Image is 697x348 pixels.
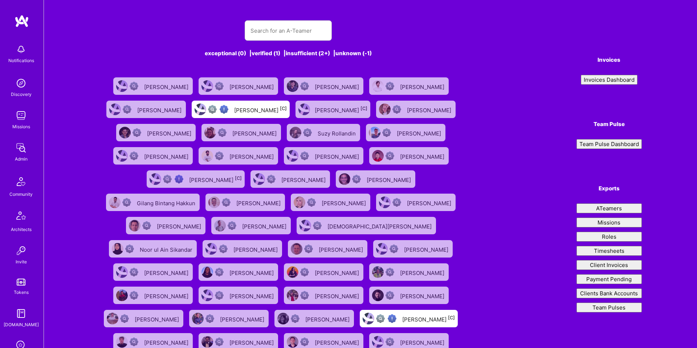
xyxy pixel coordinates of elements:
[290,127,301,138] img: User Avatar
[236,198,282,207] div: [PERSON_NAME]
[116,336,128,348] img: User Avatar
[291,314,299,323] img: Not Scrubbed
[366,74,452,98] a: User AvatarNot Scrubbed[PERSON_NAME]
[287,150,298,162] img: User Avatar
[130,291,138,300] img: Not Scrubbed
[397,128,443,137] div: [PERSON_NAME]
[373,191,458,214] a: User AvatarNot Scrubbed[PERSON_NAME]
[218,128,227,137] img: Not Scrubbed
[370,237,456,260] a: User AvatarNot Scrubbed[PERSON_NAME]
[11,226,32,233] div: Architects
[16,258,27,266] div: Invite
[150,173,161,185] img: User Avatar
[109,104,121,115] img: User Avatar
[116,80,128,92] img: User Avatar
[137,105,183,114] div: [PERSON_NAME]
[294,197,305,208] img: User Avatar
[372,336,384,348] img: User Avatar
[123,105,131,114] img: Not Scrubbed
[315,291,360,300] div: [PERSON_NAME]
[101,307,186,330] a: User AvatarNot Scrubbed[PERSON_NAME]
[581,75,637,85] button: Invoices Dashboard
[196,74,281,98] a: User AvatarNot Scrubbed[PERSON_NAME]
[222,198,231,207] img: Not Scrubbed
[363,121,448,144] a: User AvatarNot Scrubbed[PERSON_NAME]
[228,221,236,230] img: Not Scrubbed
[135,314,180,323] div: [PERSON_NAME]
[234,105,287,114] div: [PERSON_NAME]
[4,321,39,328] div: [DOMAIN_NAME]
[287,80,298,92] img: User Avatar
[14,76,28,90] img: discovery
[103,98,189,121] a: User AvatarNot Scrubbed[PERSON_NAME]
[11,90,32,98] div: Discovery
[322,198,367,207] div: [PERSON_NAME]
[319,244,364,254] div: [PERSON_NAME]
[116,290,128,301] img: User Avatar
[448,315,455,320] sup: [C]
[400,291,446,300] div: [PERSON_NAME]
[15,155,28,163] div: Admin
[272,307,357,330] a: User AvatarNot Scrubbed[PERSON_NAME]
[208,105,217,114] img: Not fully vetted
[363,313,374,324] img: User Avatar
[386,268,394,276] img: Not Scrubbed
[215,151,224,160] img: Not Scrubbed
[12,173,30,190] img: Community
[576,57,642,63] h4: Invoices
[327,221,433,230] div: [DEMOGRAPHIC_DATA][PERSON_NAME]
[201,80,213,92] img: User Avatar
[201,266,213,278] img: User Avatar
[219,244,228,253] img: Not Scrubbed
[195,104,206,115] img: User Avatar
[130,268,138,276] img: Not Scrubbed
[248,167,333,191] a: User AvatarNot Scrubbed[PERSON_NAME]
[130,82,138,90] img: Not Scrubbed
[220,314,266,323] div: [PERSON_NAME]
[163,175,172,183] img: Not fully vetted
[576,121,642,128] h4: Team Pulse
[400,151,446,161] div: [PERSON_NAME]
[110,284,196,307] a: User AvatarNot Scrubbed[PERSON_NAME]
[232,128,278,137] div: [PERSON_NAME]
[315,105,367,114] div: [PERSON_NAME]
[130,337,138,346] img: Not Scrubbed
[288,191,373,214] a: User AvatarNot Scrubbed[PERSON_NAME]
[379,104,391,115] img: User Avatar
[576,185,642,192] h4: Exports
[298,104,310,115] img: User Avatar
[9,190,33,198] div: Community
[233,244,279,254] div: [PERSON_NAME]
[357,307,461,330] a: User AvatarNot fully vettedHigh Potential User[PERSON_NAME][C]
[291,243,302,255] img: User Avatar
[220,105,228,114] img: High Potential User
[125,244,134,253] img: Not Scrubbed
[201,336,213,348] img: User Avatar
[215,82,224,90] img: Not Scrubbed
[372,80,384,92] img: User Avatar
[315,267,360,277] div: [PERSON_NAME]
[110,144,196,167] a: User AvatarNot Scrubbed[PERSON_NAME]
[196,144,281,167] a: User AvatarNot Scrubbed[PERSON_NAME]
[360,106,367,111] sup: [C]
[113,121,199,144] a: User AvatarNot Scrubbed[PERSON_NAME]
[175,175,183,183] img: High Potential User
[315,81,360,91] div: [PERSON_NAME]
[294,214,439,237] a: User AvatarNot Scrubbed[DEMOGRAPHIC_DATA][PERSON_NAME]
[201,150,213,162] img: User Avatar
[14,306,28,321] img: guide book
[388,314,396,323] img: High Potential User
[366,144,452,167] a: User AvatarNot Scrubbed[PERSON_NAME]
[112,243,123,255] img: User Avatar
[106,237,200,260] a: User AvatarNot ScrubbedNoor ul Ain Sikandar
[386,82,394,90] img: Not Scrubbed
[133,128,141,137] img: Not Scrubbed
[307,198,316,207] img: Not Scrubbed
[267,175,276,183] img: Not Scrubbed
[300,82,309,90] img: Not Scrubbed
[576,139,642,149] a: Team Pulse Dashboard
[200,237,285,260] a: User AvatarNot Scrubbed[PERSON_NAME]
[392,105,401,114] img: Not Scrubbed
[576,232,642,242] button: Roles
[366,260,452,284] a: User AvatarNot Scrubbed[PERSON_NAME]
